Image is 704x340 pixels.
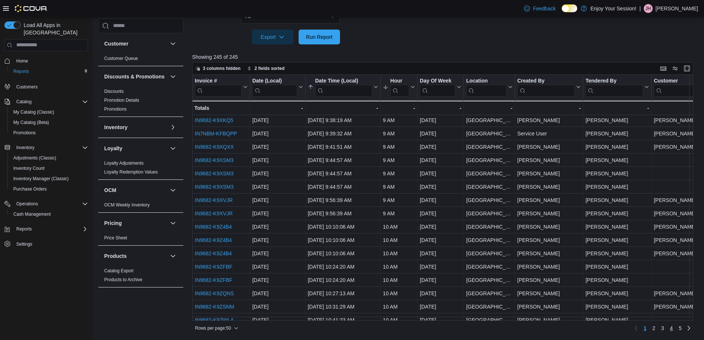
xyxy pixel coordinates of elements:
div: [DATE] [252,276,303,285]
span: Promotions [13,130,36,136]
button: Home [1,55,91,66]
div: [DATE] 9:41:51 AM [308,142,378,151]
div: Created By [517,78,575,97]
div: [PERSON_NAME] [517,116,581,125]
div: Loyalty [98,159,183,179]
button: Operations [1,199,91,209]
span: My Catalog (Beta) [13,119,49,125]
div: [DATE] [420,116,461,125]
span: Rows per page : 50 [195,325,231,331]
button: Display options [671,64,680,73]
div: Day Of Week [420,78,455,97]
div: [GEOGRAPHIC_DATA] [466,249,512,258]
div: 10 AM [383,222,415,231]
div: [DATE] [252,249,303,258]
img: Cova [15,5,48,12]
h3: Inventory [104,124,127,131]
button: 2 fields sorted [244,64,288,73]
span: Feedback [533,5,555,12]
span: Operations [16,201,38,207]
button: Inventory [13,143,37,152]
span: 1 [643,324,646,332]
div: [GEOGRAPHIC_DATA] [466,116,512,125]
div: Service User [517,129,581,138]
div: Hour [390,78,409,97]
span: JH [646,4,651,13]
button: Export [252,30,293,44]
span: My Catalog (Classic) [13,109,54,115]
div: [DATE] [252,116,303,125]
p: [PERSON_NAME] [656,4,698,13]
button: Promotions [7,128,91,138]
button: Catalog [13,97,34,106]
button: Products [169,252,177,260]
div: [DATE] [420,236,461,245]
h3: Discounts & Promotions [104,73,164,80]
div: Tendered By [585,78,643,97]
div: [DATE] [420,249,461,258]
div: 10 AM [383,236,415,245]
a: Products to Archive [104,277,142,282]
span: Cash Management [10,210,88,219]
span: My Catalog (Beta) [10,118,88,127]
span: Inventory [13,143,88,152]
div: [DATE] [252,196,303,205]
span: 3 columns hidden [203,65,241,71]
button: Rows per page:50 [192,324,241,333]
button: Operations [13,199,41,208]
span: Inventory Count [10,164,88,173]
span: Customers [16,84,38,90]
a: Loyalty Redemption Values [104,169,158,175]
a: Purchase Orders [10,185,50,193]
h3: Loyalty [104,145,122,152]
div: [DATE] [420,276,461,285]
div: - [517,104,581,112]
a: Adjustments (Classic) [10,154,59,162]
a: Discounts [104,89,124,94]
a: Feedback [521,1,558,16]
div: - [420,104,461,112]
a: Price Sheet [104,235,127,240]
a: IN7NBM-KFBQPP [195,131,237,137]
div: [GEOGRAPHIC_DATA] [466,222,512,231]
button: Reports [1,224,91,234]
div: [DATE] 9:56:39 AM [308,209,378,218]
div: [DATE] 9:44:57 AM [308,156,378,165]
span: Reports [13,68,29,74]
a: Home [13,57,31,65]
span: Inventory Count [13,165,45,171]
div: [DATE] 10:24:20 AM [308,276,378,285]
a: Promotions [10,128,39,137]
span: Cash Management [13,211,51,217]
a: IN9682-K9XSM3 [195,171,234,176]
button: Inventory Count [7,163,91,174]
div: Products [98,266,183,287]
div: [PERSON_NAME] [517,156,581,165]
div: [PERSON_NAME] [585,169,649,178]
div: Date (Local) [252,78,297,97]
div: [DATE] 9:56:39 AM [308,196,378,205]
a: Settings [13,240,35,249]
div: [PERSON_NAME] [585,129,649,138]
a: IN9682-K9XSM3 [195,184,234,190]
a: IN9682-K9Z4B4 [195,224,232,230]
span: Load All Apps in [GEOGRAPHIC_DATA] [21,21,88,36]
button: Pricing [169,219,177,228]
span: Discounts [104,88,124,94]
div: Julia Holladay [644,4,653,13]
span: My Catalog (Classic) [10,108,88,117]
button: Customers [1,81,91,92]
div: [DATE] 9:44:57 AM [308,169,378,178]
button: Discounts & Promotions [169,72,177,81]
span: Reports [10,67,88,76]
div: [DATE] [420,142,461,151]
div: 9 AM [383,116,415,125]
div: [PERSON_NAME] [517,142,581,151]
div: [PERSON_NAME] [585,156,649,165]
div: [GEOGRAPHIC_DATA] [466,182,512,191]
div: [GEOGRAPHIC_DATA] [466,169,512,178]
a: My Catalog (Classic) [10,108,57,117]
button: Reports [13,225,35,233]
button: My Catalog (Beta) [7,117,91,128]
span: 3 [661,324,664,332]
